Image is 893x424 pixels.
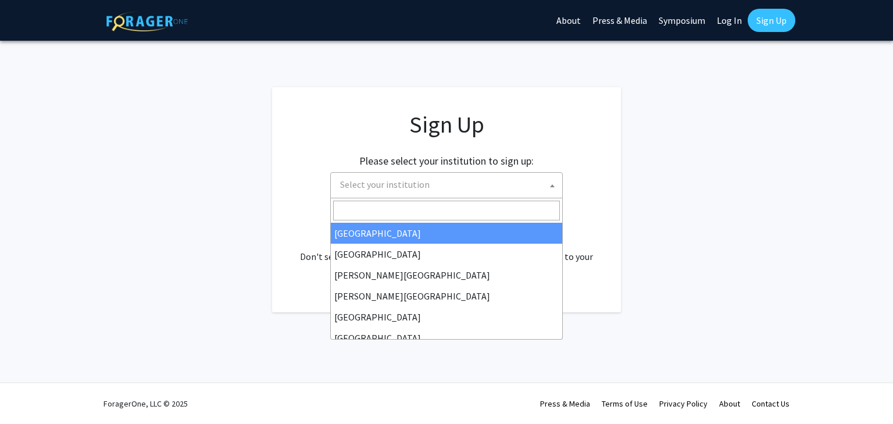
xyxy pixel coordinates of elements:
a: Contact Us [752,398,790,409]
li: [PERSON_NAME][GEOGRAPHIC_DATA] [331,286,562,307]
a: Terms of Use [602,398,648,409]
li: [PERSON_NAME][GEOGRAPHIC_DATA] [331,265,562,286]
div: ForagerOne, LLC © 2025 [103,383,188,424]
li: [GEOGRAPHIC_DATA] [331,327,562,348]
a: Privacy Policy [659,398,708,409]
h1: Sign Up [295,111,598,138]
input: Search [333,201,560,220]
li: [GEOGRAPHIC_DATA] [331,244,562,265]
li: [GEOGRAPHIC_DATA] [331,307,562,327]
a: About [719,398,740,409]
span: Select your institution [340,179,430,190]
img: ForagerOne Logo [106,11,188,31]
a: Sign Up [748,9,795,32]
h2: Please select your institution to sign up: [359,155,534,168]
a: Press & Media [540,398,590,409]
span: Select your institution [330,172,563,198]
span: Select your institution [335,173,562,197]
li: [GEOGRAPHIC_DATA] [331,223,562,244]
iframe: Chat [9,372,49,415]
div: Already have an account? . Don't see your institution? about bringing ForagerOne to your institut... [295,222,598,277]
